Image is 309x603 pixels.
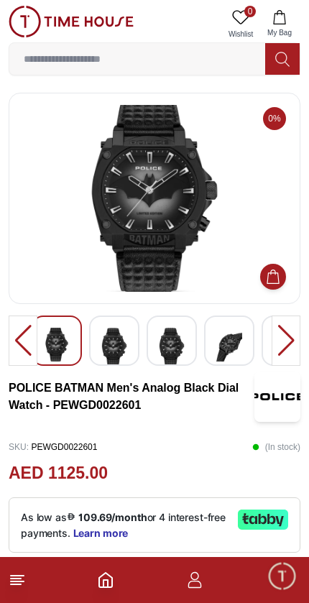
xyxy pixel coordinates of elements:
img: POLICE BATMAN Men's Analog Black Dial Watch - PEWGD0022601 [44,328,70,362]
button: Add to Cart [260,264,286,290]
h2: AED 1125.00 [9,461,108,486]
img: POLICE BATMAN Men's Analog Black Dial Watch - PEWGD0022601 [101,328,127,367]
img: POLICE BATMAN Men's Analog Black Dial Watch - PEWGD0022601 [159,328,185,367]
p: PEWGD0022601 [9,436,97,458]
img: POLICE BATMAN Men's Analog Black Dial Watch - PEWGD0022601 [21,105,288,292]
img: ... [9,6,134,37]
img: POLICE BATMAN Men's Analog Black Dial Watch - PEWGD0022601 [254,372,300,422]
a: Home [97,571,114,589]
span: My Bag [262,27,298,38]
a: 0Wishlist [223,6,259,42]
span: 0% [263,107,286,130]
span: Wishlist [223,29,259,40]
button: My Bag [259,6,300,42]
img: POLICE BATMAN Men's Analog Black Dial Watch - PEWGD0022601 [216,328,242,367]
span: SKU : [9,442,29,452]
p: ( In stock ) [252,436,300,458]
div: Chat Widget [267,561,298,592]
h3: POLICE BATMAN Men's Analog Black Dial Watch - PEWGD0022601 [9,379,254,414]
span: 0 [244,6,256,17]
